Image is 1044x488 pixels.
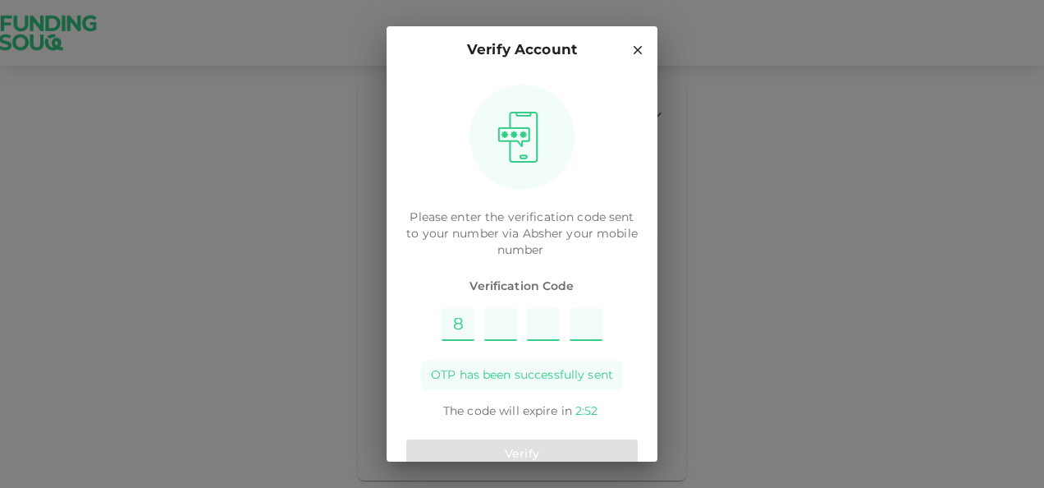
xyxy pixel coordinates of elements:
[442,308,474,341] input: Please enter OTP character 1
[431,367,613,384] span: OTP has been successfully sent
[527,308,560,341] input: Please enter OTP character 3
[575,406,598,417] span: 2 : 52
[467,39,577,62] p: Verify Account
[570,308,602,341] input: Please enter OTP character 4
[497,228,638,256] span: your mobile number
[492,111,544,163] img: otpImage
[406,209,638,259] p: Please enter the verification code sent to your number via Absher
[443,406,572,417] span: The code will expire in
[406,279,638,295] span: Verification Code
[484,308,517,341] input: Please enter OTP character 2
